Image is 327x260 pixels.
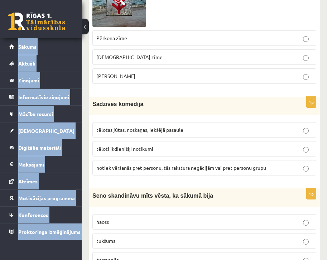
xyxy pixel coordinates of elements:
span: [PERSON_NAME] [96,73,135,79]
a: Aktuāli [9,55,73,72]
input: [DEMOGRAPHIC_DATA] zīme [303,55,309,61]
span: Motivācijas programma [18,195,75,201]
legend: Maksājumi [18,156,73,173]
a: Proktoringa izmēģinājums [9,223,73,240]
input: haoss [303,220,309,226]
span: Seno skandināvu mīts vēsta, ka sākumā bija [92,193,213,199]
input: [PERSON_NAME] [303,74,309,80]
a: Konferences [9,207,73,223]
span: Konferences [18,212,48,218]
a: Atzīmes [9,173,73,189]
span: haoss [96,218,109,225]
legend: Informatīvie ziņojumi [18,89,73,105]
a: Maksājumi [9,156,73,173]
span: Aktuāli [18,60,35,67]
a: Digitālie materiāli [9,139,73,156]
span: Sadzīves komēdijā [92,101,143,107]
span: Proktoringa izmēģinājums [18,228,81,235]
span: Mācību resursi [18,111,53,117]
span: Sākums [18,43,37,50]
span: Atzīmes [18,178,38,184]
input: tēloti ikdienišķi notikumi [303,147,309,153]
a: Ziņojumi [9,72,73,88]
span: [DEMOGRAPHIC_DATA] zīme [96,54,163,60]
p: 1p [306,188,316,199]
input: tēlotas jūtas, noskaņas, iekšējā pasaule [303,128,309,134]
a: Sākums [9,38,73,55]
span: notiek vēršanās pret personu, tās rakstura negācijām vai pret personu grupu [96,164,266,171]
legend: Ziņojumi [18,72,73,88]
span: [DEMOGRAPHIC_DATA] [18,127,74,134]
a: Mācību resursi [9,106,73,122]
a: Informatīvie ziņojumi [9,89,73,105]
p: 1p [306,96,316,108]
span: Pērkona zīme [96,35,127,41]
span: Digitālie materiāli [18,144,61,151]
span: tēloti ikdienišķi notikumi [96,145,153,152]
span: tēlotas jūtas, noskaņas, iekšējā pasaule [96,126,183,133]
input: Pērkona zīme [303,36,309,42]
a: [DEMOGRAPHIC_DATA] [9,122,73,139]
input: tukšums [303,239,309,245]
span: tukšums [96,237,115,244]
a: Rīgas 1. Tālmācības vidusskola [8,13,65,30]
a: Motivācijas programma [9,190,73,206]
input: notiek vēršanās pret personu, tās rakstura negācijām vai pret personu grupu [303,166,309,172]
